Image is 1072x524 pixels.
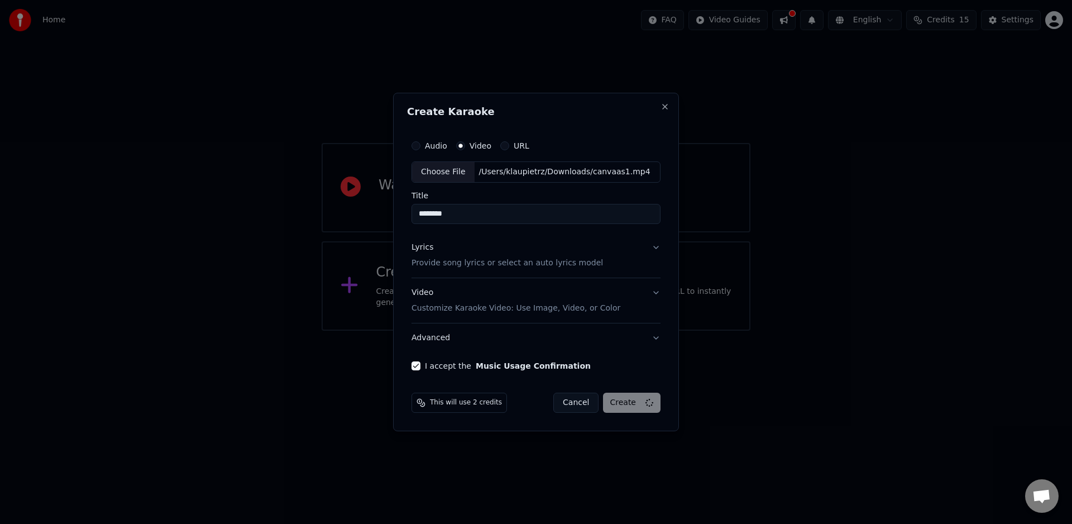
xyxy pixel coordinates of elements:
[411,287,620,314] div: Video
[476,362,591,370] button: I accept the
[411,323,661,352] button: Advanced
[412,162,475,182] div: Choose File
[425,142,447,150] label: Audio
[411,242,433,253] div: Lyrics
[430,398,502,407] span: This will use 2 credits
[411,303,620,314] p: Customize Karaoke Video: Use Image, Video, or Color
[553,393,599,413] button: Cancel
[470,142,491,150] label: Video
[407,107,665,117] h2: Create Karaoke
[411,192,661,199] label: Title
[411,233,661,278] button: LyricsProvide song lyrics or select an auto lyrics model
[411,258,603,269] p: Provide song lyrics or select an auto lyrics model
[425,362,591,370] label: I accept the
[475,166,655,178] div: /Users/klaupietrz/Downloads/canvaas1.mp4
[514,142,529,150] label: URL
[411,278,661,323] button: VideoCustomize Karaoke Video: Use Image, Video, or Color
